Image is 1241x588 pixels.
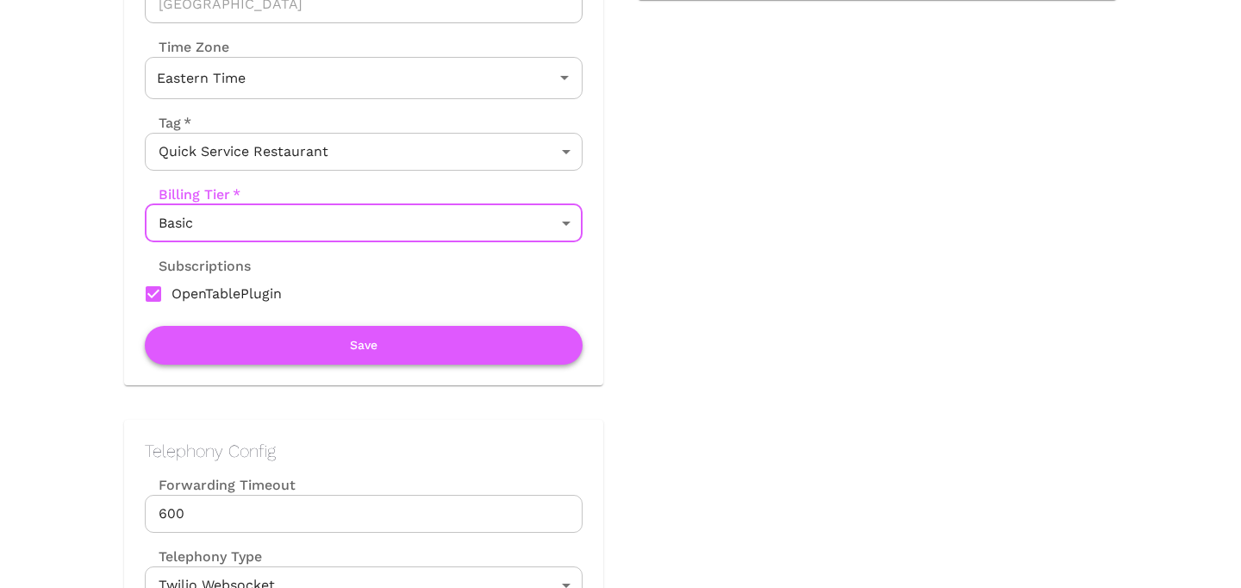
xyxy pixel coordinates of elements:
[552,66,577,90] button: Open
[145,37,583,57] label: Time Zone
[145,547,262,566] label: Telephony Type
[145,113,191,133] label: Tag
[145,256,251,276] label: Subscriptions
[145,133,583,171] div: Quick Service Restaurant
[145,326,583,365] button: Save
[145,475,583,495] label: Forwarding Timeout
[145,441,583,461] h2: Telephony Config
[145,185,240,204] label: Billing Tier
[145,204,583,242] div: Basic
[171,284,282,304] span: OpenTablePlugin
